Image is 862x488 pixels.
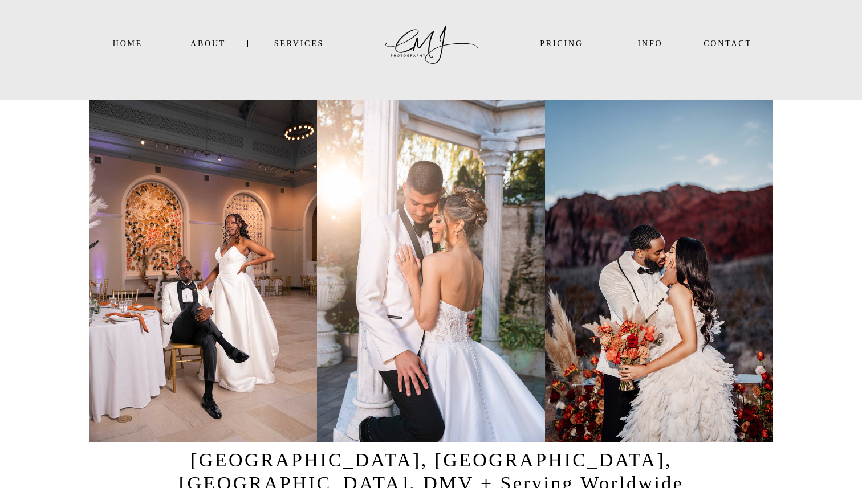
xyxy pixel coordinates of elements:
a: SERVICES [270,39,328,48]
a: PRICING [530,39,593,48]
a: Contact [704,39,752,48]
a: INFO [623,39,678,48]
a: About [190,39,225,48]
a: Home [111,39,145,48]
